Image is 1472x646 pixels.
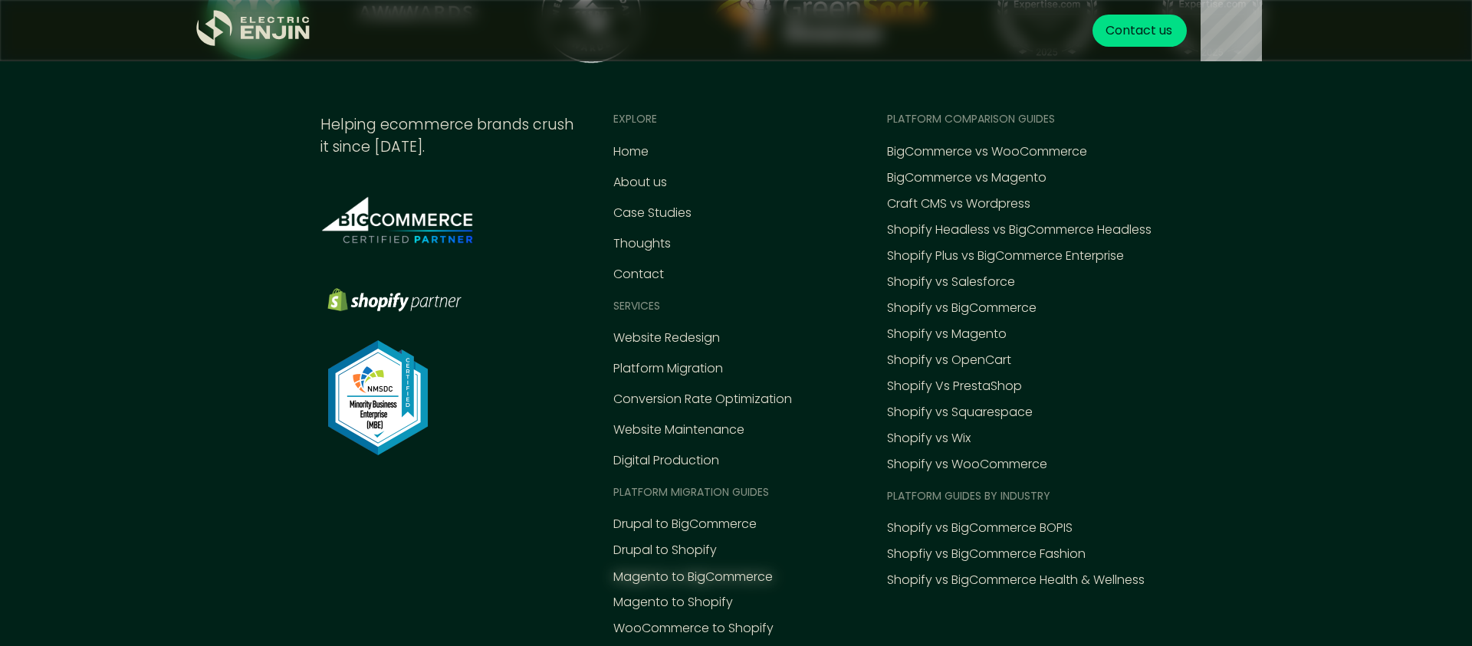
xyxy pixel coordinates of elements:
a: Shopify vs Salesforce [887,273,1015,291]
a: home [196,10,311,52]
a: Shopify vs BigCommerce BOPIS [887,519,1073,537]
a: Drupal to BigCommerce [613,515,757,533]
a: Conversion Rate Optimization [613,390,792,408]
a: BigCommerce vs WooCommerce [887,143,1087,161]
a: Shopify Headless vs BigCommerce Headless [887,221,1152,239]
a: Shopify vs BigCommerce Health & Wellness [887,571,1145,589]
a: Shopify vs OpenCart [887,351,1011,369]
a: About us [613,173,667,192]
div: Platform MIGRATION Guides [613,484,769,500]
a: Home [613,143,649,161]
div: Contact us [1106,21,1172,40]
a: Shopify vs Wix [887,429,971,448]
a: Contact [613,265,664,284]
a: Shopify Plus vs BigCommerce Enterprise [887,247,1124,265]
div: Platform guides by industry [887,488,1050,504]
a: Platform Migration [613,359,723,378]
a: Digital Production [613,451,719,470]
a: Drupal to Shopify [613,541,717,559]
a: Shopify vs WooCommerce [887,455,1047,474]
a: Shopify vs Magento [887,325,1007,343]
a: Shopify vs BigCommerce [887,299,1037,317]
a: Website Redesign [613,329,720,347]
div: Services [613,298,660,314]
a: Thoughts [613,234,671,253]
a: Shopfiy vs BigCommerce Fashion [887,545,1086,563]
a: Magento to Shopify [613,593,733,612]
a: Magento to BigCommerce [613,568,773,586]
a: Craft CMS vs Wordpress [887,195,1030,213]
a: Shopify vs Squarespace [887,403,1033,421]
a: Case Studies [613,204,692,222]
div: Helping ecommerce brands crush it since [DATE]. [320,114,577,159]
a: BigCommerce vs Magento [887,169,1046,187]
div: Platform comparison Guides [887,111,1055,127]
a: Website Maintenance [613,421,744,439]
a: Contact us [1092,15,1187,47]
a: Shopify Vs PrestaShop [887,377,1022,395]
a: WooCommerce to Shopify [613,619,774,638]
div: EXPLORE [613,111,657,127]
